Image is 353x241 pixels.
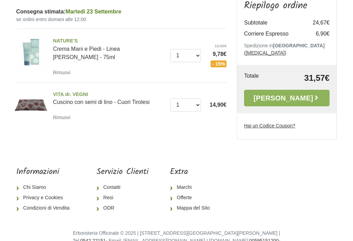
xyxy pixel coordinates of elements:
td: 31,57€ [275,72,330,84]
a: VITA dr. VEGNICuscino con semi di lino - Cuori Tirolesi [53,91,165,105]
a: NATURE'SCrema Mani e Piedi - Linea [PERSON_NAME] - 75ml [53,37,165,60]
a: Rimuovi [53,113,73,122]
td: 24,67€ [302,17,330,28]
span: 14,90€ [210,102,226,108]
td: Corriere Espresso [244,28,302,39]
td: Subtotale [244,17,302,28]
a: Mappa del Sito [170,203,215,213]
a: ODR [97,203,149,213]
td: Totale [244,72,275,84]
label: Hai un Codice Coupon? [244,122,295,129]
h5: Informazioni [16,167,75,177]
a: Privacy e Cookies [16,193,75,203]
h5: Extra [170,167,215,177]
iframe: fb:page Facebook Social Plugin [237,167,337,191]
span: Martedì 23 Settembre [65,9,121,15]
small: Rimuovi [53,115,71,120]
img: Cuscino con semi di lino - Cuori Tirolesi [14,88,48,122]
a: Chi Siamo [16,182,75,193]
span: NATURE'S [53,37,165,45]
small: se ordini entro domani alle 12:00 [16,16,226,23]
a: [PERSON_NAME] [244,90,330,106]
a: Offerte [170,193,215,203]
a: Condizioni di Vendita [16,203,75,213]
img: Crema Mani e Piedi - Linea Narciso Nobile - 75ml [14,35,48,69]
span: - 15% [211,60,226,67]
a: Resi [97,193,149,203]
u: Hai un Codice Coupon? [244,123,295,128]
span: 9,78€ [206,50,226,58]
h5: Servizio Clienti [97,167,149,177]
a: ([MEDICAL_DATA]) [244,50,286,56]
span: VITA dr. VEGNI [53,91,165,98]
a: Rimuovi [53,68,73,77]
div: Consegna stimata: [16,8,226,16]
small: Rimuovi [53,70,71,75]
b: [GEOGRAPHIC_DATA] [273,43,325,48]
a: Contatti [97,182,149,193]
del: 11,50€ [206,43,226,49]
p: Spedizione in [244,42,330,57]
a: Marchi [170,182,215,193]
td: 6,90€ [302,28,330,39]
